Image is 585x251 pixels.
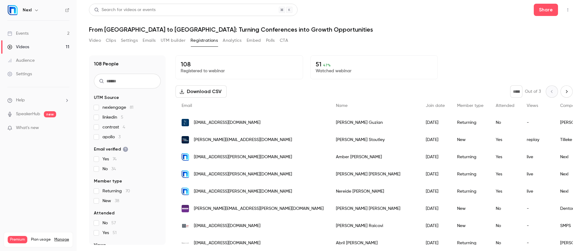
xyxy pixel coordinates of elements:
[94,7,156,13] div: Search for videos or events
[94,60,119,68] h1: 108 People
[181,61,298,68] p: 108
[426,104,445,108] span: Join date
[247,36,261,45] button: Embed
[115,199,119,203] span: 38
[194,120,260,126] span: [EMAIL_ADDRESS][DOMAIN_NAME]
[8,5,17,15] img: Nexl
[7,44,29,50] div: Videos
[102,230,117,236] span: Yes
[490,200,521,217] div: No
[490,217,521,234] div: No
[194,171,292,178] span: [EMAIL_ADDRESS][PERSON_NAME][DOMAIN_NAME]
[102,134,121,140] span: apollo
[182,153,189,161] img: nexl.cloud
[420,131,451,148] div: [DATE]
[89,36,101,45] button: Video
[94,95,119,101] span: UTM Source
[451,217,490,234] div: New
[113,157,117,161] span: 74
[121,36,138,45] button: Settings
[94,242,106,248] span: Views
[330,131,420,148] div: [PERSON_NAME] Stoutley
[330,148,420,166] div: Amber [PERSON_NAME]
[521,131,554,148] div: replay
[490,114,521,131] div: No
[496,104,514,108] span: Attended
[194,223,260,229] span: [EMAIL_ADDRESS][DOMAIN_NAME]
[490,148,521,166] div: Yes
[182,104,192,108] span: Email
[534,4,558,16] button: Share
[111,221,116,225] span: 57
[102,104,133,111] span: nexlengage
[525,88,541,95] p: Out of 3
[521,200,554,217] div: -
[490,166,521,183] div: Yes
[7,97,69,104] li: help-dropdown-opener
[420,166,451,183] div: [DATE]
[521,148,554,166] div: live
[194,206,324,212] span: [PERSON_NAME][EMAIL_ADDRESS][PERSON_NAME][DOMAIN_NAME]
[182,171,189,178] img: nexl.cloud
[182,239,189,247] img: blancocarrillo.com
[420,148,451,166] div: [DATE]
[330,166,420,183] div: [PERSON_NAME] [PERSON_NAME]
[451,148,490,166] div: Returning
[191,36,218,45] button: Registrations
[8,236,27,243] span: Premium
[490,183,521,200] div: Yes
[280,36,288,45] button: CTA
[143,36,156,45] button: Emails
[94,178,122,184] span: Member type
[490,131,521,148] div: Yes
[102,156,117,162] span: Yes
[451,166,490,183] div: Returning
[102,114,123,120] span: linkedin
[521,217,554,234] div: -
[16,111,40,117] a: SpeakerHub
[420,217,451,234] div: [DATE]
[118,135,121,139] span: 3
[194,137,292,143] span: [PERSON_NAME][EMAIL_ADDRESS][DOMAIN_NAME]
[223,36,242,45] button: Analytics
[451,183,490,200] div: Returning
[94,146,128,152] span: Email verified
[560,85,573,98] button: Next page
[336,104,348,108] span: Name
[451,131,490,148] div: New
[194,240,260,246] span: [EMAIL_ADDRESS][DOMAIN_NAME]
[527,104,538,108] span: Views
[102,124,125,130] span: contrast
[16,97,25,104] span: Help
[102,220,116,226] span: No
[182,136,189,143] img: tilleke.com
[451,200,490,217] div: New
[102,198,119,204] span: New
[457,104,483,108] span: Member type
[182,222,189,229] img: smps.com.mx
[560,104,579,108] span: Company
[89,26,573,33] h1: From [GEOGRAPHIC_DATA] to [GEOGRAPHIC_DATA]: Turning Conferences into Growth Opportunities
[102,166,116,172] span: No
[330,200,420,217] div: [PERSON_NAME] [PERSON_NAME]
[521,166,554,183] div: live
[420,200,451,217] div: [DATE]
[182,119,189,126] img: nyc.com.ar
[44,111,56,117] span: new
[451,114,490,131] div: Returning
[420,183,451,200] div: [DATE]
[194,154,292,160] span: [EMAIL_ADDRESS][PERSON_NAME][DOMAIN_NAME]
[521,114,554,131] div: -
[182,205,189,212] img: dentons.com
[7,30,29,37] div: Events
[121,115,123,120] span: 5
[563,5,573,15] button: Top Bar Actions
[181,68,298,74] p: Registered to webinar
[161,36,186,45] button: UTM builder
[316,61,433,68] p: 51
[94,210,114,216] span: Attended
[330,183,420,200] div: Nereide [PERSON_NAME]
[123,125,125,129] span: 4
[330,217,420,234] div: [PERSON_NAME] Raicovi
[54,237,69,242] a: Manage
